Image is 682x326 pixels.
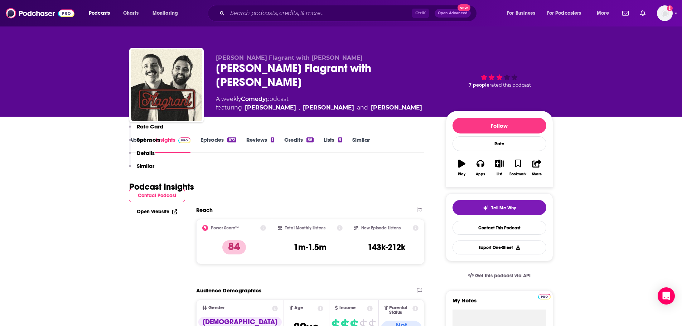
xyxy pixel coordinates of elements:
p: Details [137,150,155,156]
span: Age [294,306,303,310]
div: A weekly podcast [216,95,422,112]
span: 7 people [469,82,489,88]
svg: Add a profile image [667,5,673,11]
div: 1 [271,137,274,142]
span: Tell Me Why [491,205,516,211]
img: Podchaser - Follow, Share and Rate Podcasts [6,6,74,20]
h2: New Episode Listens [361,225,401,230]
span: Open Advanced [438,11,468,15]
h2: Total Monthly Listens [285,225,325,230]
span: rated this podcast [489,82,531,88]
button: Sponsors [129,136,160,150]
span: More [597,8,609,18]
a: Similar [352,136,370,153]
button: Contact Podcast [129,189,185,202]
button: tell me why sparkleTell Me Why [453,200,546,215]
span: Parental Status [389,306,411,315]
div: 86 [306,137,313,142]
a: Show notifications dropdown [637,7,648,19]
div: Open Intercom Messenger [658,287,675,305]
span: Logged in as RiverheadPublicity [657,5,673,21]
button: Export One-Sheet [453,240,546,254]
img: Andrew Schulz's Flagrant with Akaash Singh [131,49,202,121]
button: open menu [147,8,187,19]
a: Get this podcast via API [462,267,537,284]
a: Comedy [241,96,266,102]
a: Akaash Singh [303,103,354,112]
div: Play [458,172,465,176]
h3: 1m-1.5m [294,242,327,253]
a: Pro website [538,293,551,300]
a: Kazeem Famuyide [371,103,422,112]
p: 84 [222,240,246,254]
h2: Power Score™ [211,225,239,230]
button: Details [129,150,155,163]
div: Rate [453,136,546,151]
div: List [497,172,502,176]
h2: Audience Demographics [196,287,261,294]
div: 672 [227,137,236,142]
span: Ctrl K [412,9,429,18]
a: Charts [118,8,143,19]
span: Get this podcast via API [475,273,531,279]
span: , [299,103,300,112]
button: open menu [592,8,618,19]
p: Sponsors [137,136,160,143]
a: Lists9 [324,136,342,153]
span: For Business [507,8,535,18]
div: 7 peoplerated this podcast [446,54,553,99]
a: Episodes672 [200,136,236,153]
img: Podchaser Pro [538,294,551,300]
button: Similar [129,162,154,176]
span: [PERSON_NAME] Flagrant with [PERSON_NAME] [216,54,363,61]
label: My Notes [453,297,546,310]
a: Contact This Podcast [453,221,546,235]
button: open menu [542,8,592,19]
button: open menu [502,8,544,19]
span: Monitoring [153,8,178,18]
a: Andrew Schulz [245,103,296,112]
div: Apps [476,172,485,176]
div: 9 [338,137,342,142]
span: featuring [216,103,422,112]
button: Apps [471,155,490,181]
span: Income [339,306,356,310]
a: Show notifications dropdown [619,7,632,19]
span: Podcasts [89,8,110,18]
img: User Profile [657,5,673,21]
span: Charts [123,8,139,18]
a: Open Website [137,209,177,215]
input: Search podcasts, credits, & more... [227,8,412,19]
a: Reviews1 [246,136,274,153]
div: Bookmark [509,172,526,176]
button: Show profile menu [657,5,673,21]
button: Share [527,155,546,181]
h2: Reach [196,206,213,213]
button: Bookmark [509,155,527,181]
div: Search podcasts, credits, & more... [214,5,484,21]
span: For Podcasters [547,8,581,18]
span: New [458,4,470,11]
button: open menu [84,8,119,19]
button: Play [453,155,471,181]
a: Credits86 [284,136,313,153]
span: and [357,103,368,112]
button: List [490,155,508,181]
div: Share [532,172,542,176]
button: Follow [453,118,546,133]
img: tell me why sparkle [483,205,488,211]
span: Gender [208,306,224,310]
h3: 143k-212k [368,242,405,253]
button: Open AdvancedNew [435,9,471,18]
p: Similar [137,162,154,169]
